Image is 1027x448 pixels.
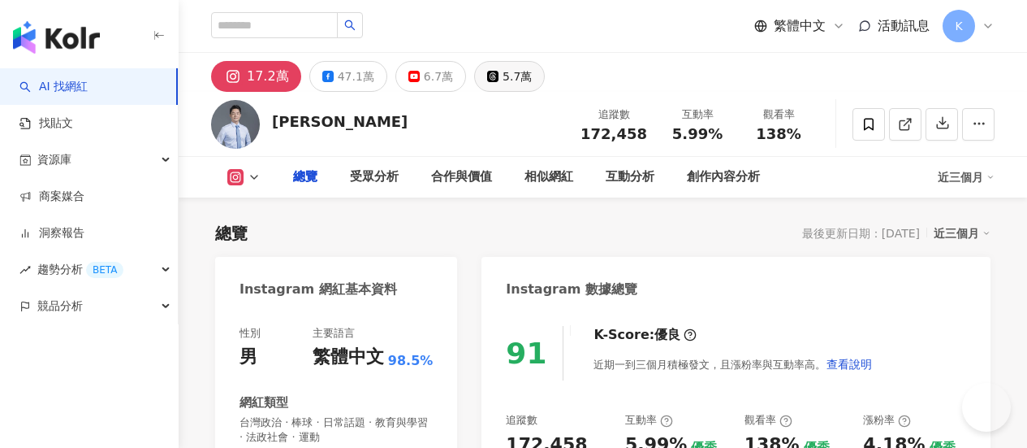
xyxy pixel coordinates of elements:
div: 17.2萬 [247,65,289,88]
span: 繁體中文 [774,17,826,35]
div: 優良 [654,326,680,344]
button: 查看說明 [826,348,873,381]
div: 網紅類型 [239,394,288,411]
img: logo [13,21,100,54]
span: rise [19,264,31,276]
div: 追蹤數 [506,413,537,428]
a: searchAI 找網紅 [19,79,88,95]
div: 最後更新日期：[DATE] [802,227,920,240]
div: 總覽 [215,222,248,245]
span: 98.5% [388,352,434,370]
iframe: Help Scout Beacon - Open [962,383,1011,432]
img: KOL Avatar [211,100,260,149]
div: 近三個月 [938,164,995,190]
button: 47.1萬 [309,61,387,92]
div: 47.1萬 [338,65,374,88]
div: [PERSON_NAME] [272,111,408,132]
div: 繁體中文 [313,345,384,370]
button: 5.7萬 [474,61,545,92]
div: Instagram 網紅基本資料 [239,281,397,298]
a: 洞察報告 [19,225,84,241]
span: K [955,17,962,35]
span: 138% [756,126,801,142]
span: 查看說明 [826,358,872,371]
div: 互動率 [667,107,728,123]
div: 觀看率 [744,413,792,428]
div: 追蹤數 [580,107,647,123]
span: 資源庫 [37,141,71,178]
span: 趨勢分析 [37,251,123,288]
div: 創作內容分析 [687,167,760,187]
div: 合作與價值 [431,167,492,187]
button: 6.7萬 [395,61,466,92]
div: 主要語言 [313,326,355,341]
div: K-Score : [593,326,697,344]
div: 近三個月 [934,223,990,244]
div: 總覽 [293,167,317,187]
a: 商案媒合 [19,189,84,205]
div: 互動分析 [606,167,654,187]
div: Instagram 數據總覽 [506,281,637,298]
div: 觀看率 [748,107,809,123]
span: 台灣政治 · 棒球 · 日常話題 · 教育與學習 · 法政社會 · 運動 [239,415,433,445]
span: 5.99% [672,126,723,142]
div: 漲粉率 [863,413,911,428]
div: 互動率 [625,413,673,428]
div: 6.7萬 [424,65,453,88]
div: 男 [239,345,257,370]
div: 受眾分析 [350,167,399,187]
div: 91 [506,337,546,370]
span: search [344,20,356,31]
div: BETA [86,262,123,278]
div: 近期一到三個月積極發文，且漲粉率與互動率高。 [593,348,873,381]
div: 性別 [239,326,261,341]
span: 競品分析 [37,288,83,324]
div: 相似網紅 [524,167,573,187]
span: 172,458 [580,125,647,142]
button: 17.2萬 [211,61,301,92]
span: 活動訊息 [878,18,930,33]
div: 5.7萬 [503,65,532,88]
a: 找貼文 [19,115,73,132]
